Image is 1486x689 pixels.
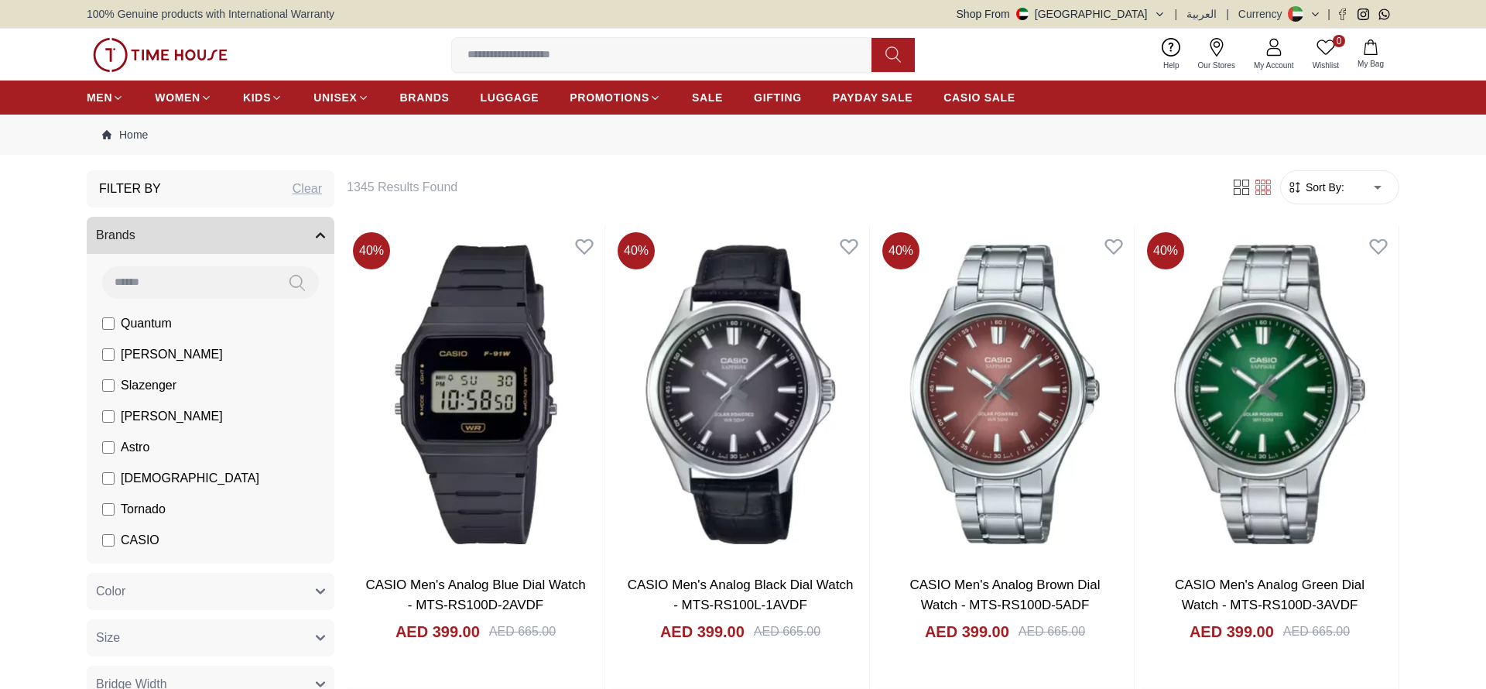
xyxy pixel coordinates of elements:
[909,578,1100,612] a: CASIO Men's Analog Brown Dial Watch - MTS-RS100D-5ADF
[102,410,115,423] input: [PERSON_NAME]
[1248,60,1300,71] span: My Account
[754,84,802,111] a: GIFTING
[293,180,322,198] div: Clear
[943,84,1015,111] a: CASIO SALE
[121,407,223,426] span: [PERSON_NAME]
[833,90,912,105] span: PAYDAY SALE
[102,379,115,392] input: Slazenger
[876,226,1134,563] img: CASIO Men's Analog Brown Dial Watch - MTS-RS100D-5ADF
[353,232,390,269] span: 40 %
[692,90,723,105] span: SALE
[1306,60,1345,71] span: Wishlist
[121,469,259,488] span: [DEMOGRAPHIC_DATA]
[481,84,539,111] a: LUGGAGE
[102,348,115,361] input: [PERSON_NAME]
[754,622,820,641] div: AED 665.00
[1157,60,1186,71] span: Help
[313,90,357,105] span: UNISEX
[618,232,655,269] span: 40 %
[93,38,228,72] img: ...
[1287,180,1344,195] button: Sort By:
[754,90,802,105] span: GIFTING
[570,84,661,111] a: PROMOTIONS
[121,562,164,581] span: GUESS
[943,90,1015,105] span: CASIO SALE
[102,503,115,516] input: Tornado
[611,226,869,563] img: CASIO Men's Analog Black Dial Watch - MTS-RS100L-1AVDF
[1190,621,1274,643] h4: AED 399.00
[87,90,112,105] span: MEN
[87,115,1399,155] nav: Breadcrumb
[1186,6,1217,22] button: العربية
[1175,6,1178,22] span: |
[121,345,223,364] span: [PERSON_NAME]
[96,226,135,245] span: Brands
[121,376,176,395] span: Slazenger
[1351,58,1390,70] span: My Bag
[400,84,450,111] a: BRANDS
[957,6,1166,22] button: Shop From[GEOGRAPHIC_DATA]
[87,573,334,610] button: Color
[1337,9,1348,20] a: Facebook
[96,629,120,647] span: Size
[1303,35,1348,74] a: 0Wishlist
[692,84,723,111] a: SALE
[395,621,480,643] h4: AED 399.00
[243,84,282,111] a: KIDS
[489,622,556,641] div: AED 665.00
[1016,8,1029,20] img: United Arab Emirates
[1226,6,1229,22] span: |
[102,534,115,547] input: CASIO
[1192,60,1241,71] span: Our Stores
[155,84,212,111] a: WOMEN
[347,178,1212,197] h6: 1345 Results Found
[102,317,115,330] input: Quantum
[102,472,115,485] input: [DEMOGRAPHIC_DATA]
[121,500,166,519] span: Tornado
[1327,6,1330,22] span: |
[1348,36,1393,73] button: My Bag
[313,84,368,111] a: UNISEX
[400,90,450,105] span: BRANDS
[882,232,919,269] span: 40 %
[1154,35,1189,74] a: Help
[87,217,334,254] button: Brands
[1358,9,1369,20] a: Instagram
[1238,6,1289,22] div: Currency
[87,84,124,111] a: MEN
[1175,578,1364,612] a: CASIO Men's Analog Green Dial Watch - MTS-RS100D-3AVDF
[121,531,159,550] span: CASIO
[1019,622,1085,641] div: AED 665.00
[1141,226,1399,563] img: CASIO Men's Analog Green Dial Watch - MTS-RS100D-3AVDF
[481,90,539,105] span: LUGGAGE
[833,84,912,111] a: PAYDAY SALE
[1303,180,1344,195] span: Sort By:
[365,578,585,612] a: CASIO Men's Analog Blue Dial Watch - MTS-RS100D-2AVDF
[102,127,148,142] a: Home
[1189,35,1245,74] a: Our Stores
[1333,35,1345,47] span: 0
[347,226,604,563] img: CASIO Men's Analog Blue Dial Watch - MTS-RS100D-2AVDF
[87,619,334,656] button: Size
[1378,9,1390,20] a: Whatsapp
[243,90,271,105] span: KIDS
[121,438,149,457] span: Astro
[121,314,172,333] span: Quantum
[102,441,115,454] input: Astro
[87,6,334,22] span: 100% Genuine products with International Warranty
[660,621,745,643] h4: AED 399.00
[1147,232,1184,269] span: 40 %
[925,621,1009,643] h4: AED 399.00
[570,90,649,105] span: PROMOTIONS
[99,180,161,198] h3: Filter By
[96,582,125,601] span: Color
[155,90,200,105] span: WOMEN
[628,578,854,612] a: CASIO Men's Analog Black Dial Watch - MTS-RS100L-1AVDF
[1283,622,1350,641] div: AED 665.00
